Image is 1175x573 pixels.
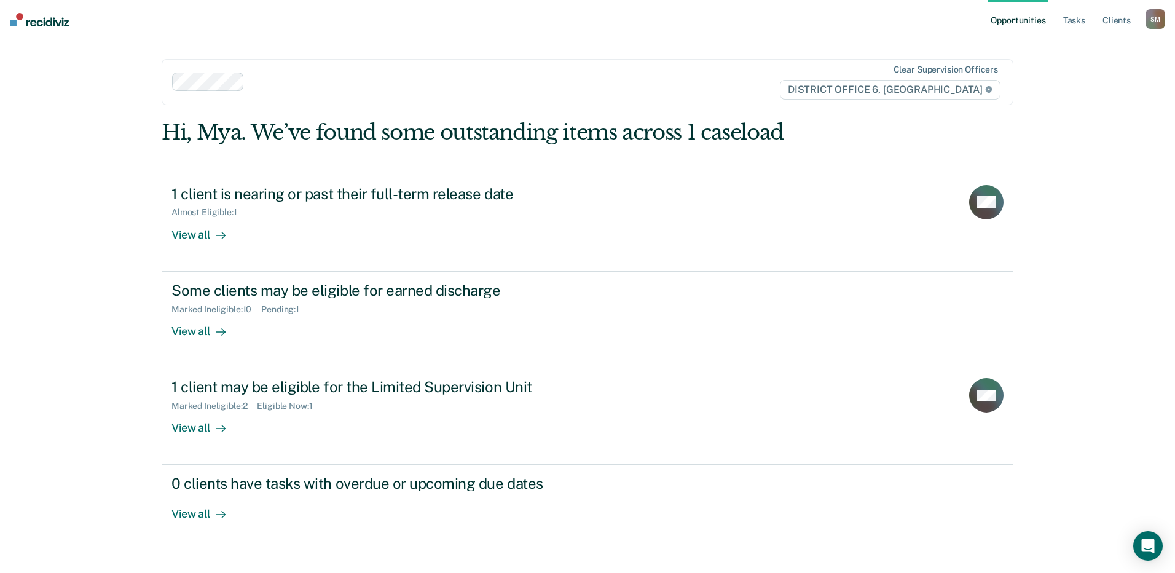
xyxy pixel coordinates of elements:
div: S M [1146,9,1165,29]
div: 0 clients have tasks with overdue or upcoming due dates [171,475,603,492]
div: Almost Eligible : 1 [171,207,247,218]
div: Hi, Mya. We’ve found some outstanding items across 1 caseload [162,120,843,145]
div: Some clients may be eligible for earned discharge [171,282,603,299]
div: Eligible Now : 1 [257,401,322,411]
a: Some clients may be eligible for earned dischargeMarked Ineligible:10Pending:1View all [162,272,1013,368]
div: 1 client may be eligible for the Limited Supervision Unit [171,378,603,396]
div: View all [171,314,240,338]
div: Open Intercom Messenger [1133,531,1163,561]
div: Marked Ineligible : 2 [171,401,257,411]
span: DISTRICT OFFICE 6, [GEOGRAPHIC_DATA] [780,80,1000,100]
div: Marked Ineligible : 10 [171,304,261,315]
a: 1 client may be eligible for the Limited Supervision UnitMarked Ineligible:2Eligible Now:1View all [162,368,1013,465]
div: 1 client is nearing or past their full-term release date [171,185,603,203]
div: View all [171,411,240,435]
a: 0 clients have tasks with overdue or upcoming due datesView all [162,465,1013,551]
img: Recidiviz [10,13,69,26]
div: View all [171,497,240,521]
a: 1 client is nearing or past their full-term release dateAlmost Eligible:1View all [162,175,1013,272]
div: Clear supervision officers [894,65,998,75]
button: SM [1146,9,1165,29]
div: Pending : 1 [261,304,309,315]
div: View all [171,218,240,242]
